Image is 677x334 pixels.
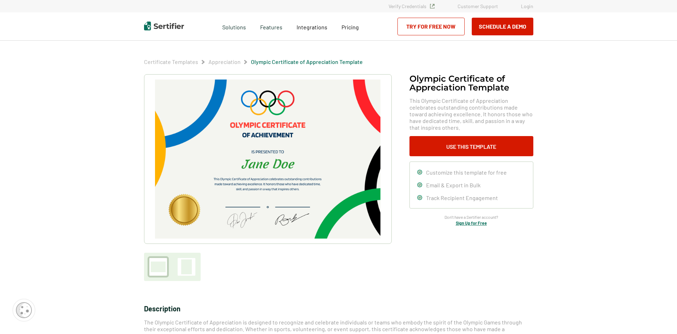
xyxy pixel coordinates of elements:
img: Olympic Certificate of Appreciation​ Template [155,80,380,239]
a: Certificate Templates [144,58,198,65]
a: Appreciation [208,58,241,65]
a: Customer Support [458,3,498,9]
a: Verify Credentials [389,3,435,9]
button: Schedule a Demo [472,18,533,35]
div: Breadcrumb [144,58,363,65]
span: Description [144,304,180,313]
span: Integrations [297,24,327,30]
img: Cookie Popup Icon [16,302,32,318]
a: Try for Free Now [397,18,465,35]
span: Customize this template for free [426,169,507,176]
span: Email & Export in Bulk [426,182,481,188]
span: Don’t have a Sertifier account? [444,214,498,221]
a: Sign Up for Free [456,221,487,225]
span: This Olympic Certificate of Appreciation celebrates outstanding contributions made toward achievi... [409,97,533,131]
span: Features [260,22,282,31]
h1: Olympic Certificate of Appreciation​ Template [409,74,533,92]
button: Use This Template [409,136,533,156]
span: Solutions [222,22,246,31]
a: Olympic Certificate of Appreciation​ Template [251,58,363,65]
img: Sertifier | Digital Credentialing Platform [144,22,184,30]
span: Pricing [342,24,359,30]
a: Login [521,3,533,9]
span: Track Recipient Engagement [426,194,498,201]
img: Verified [430,4,435,8]
a: Pricing [342,22,359,31]
a: Integrations [297,22,327,31]
iframe: Chat Widget [642,300,677,334]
